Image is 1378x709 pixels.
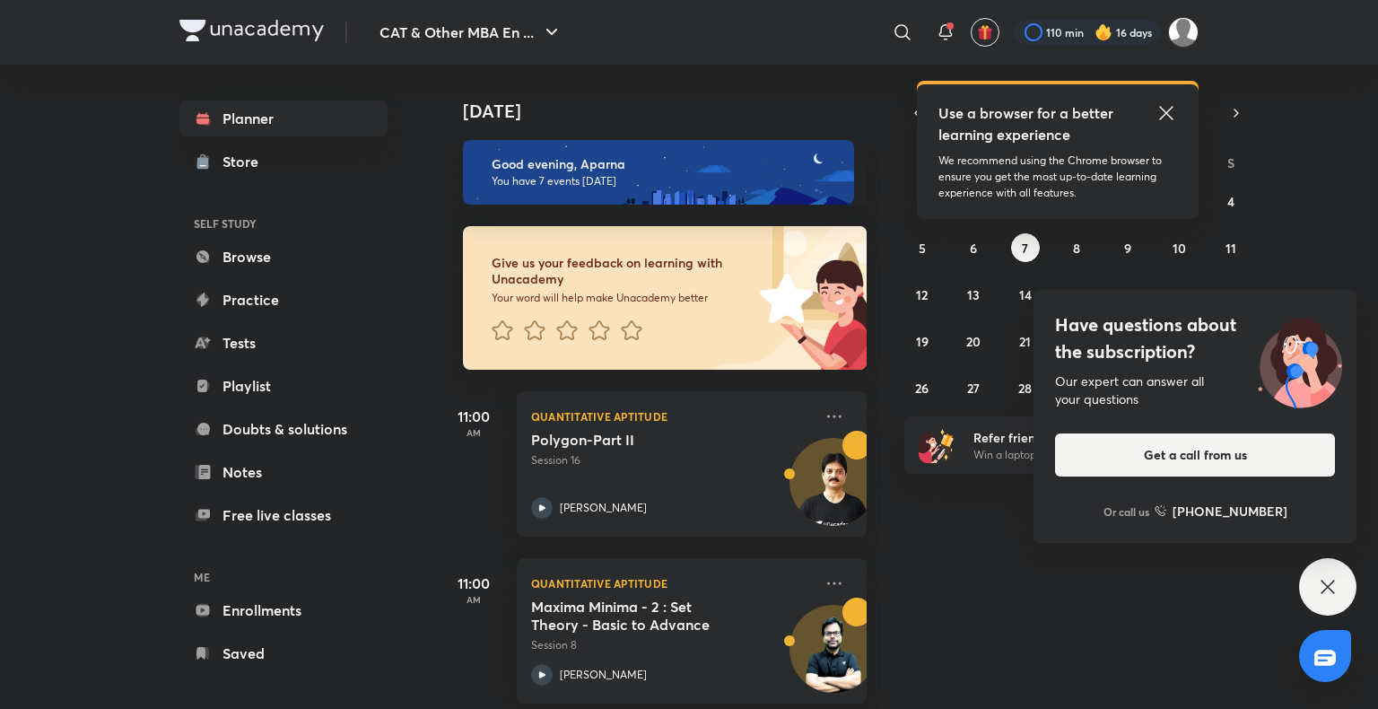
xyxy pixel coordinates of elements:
p: Or call us [1103,503,1149,520]
a: [PHONE_NUMBER] [1155,502,1287,521]
abbr: October 21, 2025 [1019,333,1031,350]
p: Quantitative Aptitude [531,406,813,427]
button: October 13, 2025 [959,280,988,309]
p: We recommend using the Chrome browser to ensure you get the most up-to-date learning experience w... [938,153,1177,201]
h4: [DATE] [463,101,885,122]
img: ttu_illustration_new.svg [1243,311,1356,408]
p: Session 16 [531,452,813,468]
button: October 11, 2025 [1217,233,1245,262]
button: October 18, 2025 [1217,280,1245,309]
p: You have 7 events [DATE] [492,174,838,188]
button: October 7, 2025 [1011,233,1040,262]
abbr: October 15, 2025 [1070,286,1083,303]
h6: Give us your feedback on learning with Unacademy [492,255,754,287]
p: Session 8 [531,637,813,653]
abbr: October 11, 2025 [1225,240,1236,257]
button: October 16, 2025 [1113,280,1142,309]
a: Saved [179,635,388,671]
img: avatar [977,24,993,40]
abbr: Saturday [1227,154,1234,171]
abbr: October 16, 2025 [1121,286,1134,303]
img: Avatar [790,615,877,701]
abbr: October 20, 2025 [966,333,981,350]
a: Notes [179,454,388,490]
button: October 8, 2025 [1062,233,1091,262]
a: Company Logo [179,20,324,46]
h6: SELF STUDY [179,208,388,239]
abbr: October 5, 2025 [919,240,926,257]
button: October 15, 2025 [1062,280,1091,309]
h6: Good evening, Aparna [492,156,838,172]
button: October 26, 2025 [908,373,937,402]
abbr: October 10, 2025 [1173,240,1186,257]
a: Free live classes [179,497,388,533]
h5: Use a browser for a better learning experience [938,102,1117,145]
h6: ME [179,562,388,592]
img: feedback_image [699,226,867,370]
a: Enrollments [179,592,388,628]
p: Your word will help make Unacademy better [492,291,754,305]
button: October 5, 2025 [908,233,937,262]
abbr: October 4, 2025 [1227,193,1234,210]
img: evening [463,140,854,205]
p: AM [438,594,510,605]
h5: Polygon-Part II [531,431,754,449]
a: Practice [179,282,388,318]
h5: 11:00 [438,406,510,427]
h6: Refer friends [973,428,1194,447]
img: referral [919,427,955,463]
img: Avatar [790,448,877,534]
h6: [PHONE_NUMBER] [1173,502,1287,521]
a: Doubts & solutions [179,411,388,447]
button: Get a call from us [1055,433,1335,477]
p: Win a laptop, vouchers & more [973,447,1194,463]
button: October 12, 2025 [908,280,937,309]
p: [PERSON_NAME] [560,667,647,683]
a: Store [179,144,388,179]
abbr: October 18, 2025 [1225,286,1237,303]
abbr: October 14, 2025 [1019,286,1032,303]
h5: Maxima Minima - 2 : Set Theory - Basic to Advance [531,598,754,634]
button: October 17, 2025 [1165,280,1194,309]
img: Company Logo [179,20,324,41]
abbr: October 6, 2025 [970,240,977,257]
button: October 9, 2025 [1113,233,1142,262]
abbr: October 8, 2025 [1073,240,1080,257]
abbr: October 26, 2025 [915,380,929,397]
button: October 14, 2025 [1011,280,1040,309]
button: October 10, 2025 [1165,233,1194,262]
a: Tests [179,325,388,361]
abbr: October 28, 2025 [1018,380,1032,397]
a: Browse [179,239,388,275]
button: October 28, 2025 [1011,373,1040,402]
img: streak [1095,23,1112,41]
a: Planner [179,101,388,136]
button: October 27, 2025 [959,373,988,402]
h4: Have questions about the subscription? [1055,311,1335,365]
p: AM [438,427,510,438]
abbr: October 7, 2025 [1022,240,1028,257]
button: October 21, 2025 [1011,327,1040,355]
abbr: October 27, 2025 [967,380,980,397]
button: CAT & Other MBA En ... [369,14,573,50]
p: Quantitative Aptitude [531,573,813,594]
h5: 11:00 [438,573,510,594]
button: October 4, 2025 [1217,187,1245,215]
abbr: October 13, 2025 [967,286,980,303]
button: October 20, 2025 [959,327,988,355]
img: Aparna Dubey [1168,17,1199,48]
abbr: October 17, 2025 [1173,286,1185,303]
abbr: October 12, 2025 [916,286,928,303]
div: Store [222,151,269,172]
button: October 19, 2025 [908,327,937,355]
a: Playlist [179,368,388,404]
button: avatar [971,18,999,47]
div: Our expert can answer all your questions [1055,372,1335,408]
abbr: October 9, 2025 [1124,240,1131,257]
p: [PERSON_NAME] [560,500,647,516]
abbr: October 19, 2025 [916,333,929,350]
button: October 6, 2025 [959,233,988,262]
